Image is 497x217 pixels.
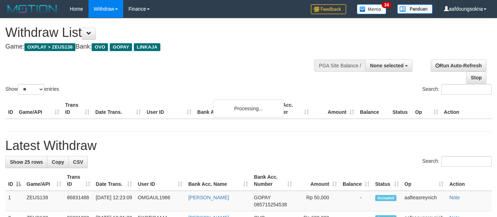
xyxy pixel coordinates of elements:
a: Run Auto-Refresh [431,60,486,72]
th: Date Trans. [92,99,144,119]
th: Bank Acc. Name [194,99,266,119]
td: aafteasreynich [402,191,447,211]
span: GOPAY [254,195,270,200]
span: Show 25 rows [10,159,43,165]
th: ID [5,99,16,119]
img: MOTION_logo.png [5,4,59,14]
div: PGA Site Balance / [314,60,365,72]
img: Button%20Memo.svg [357,4,387,14]
img: Feedback.jpg [311,4,346,14]
td: [DATE] 12:23:09 [93,191,135,211]
a: CSV [68,156,88,168]
th: Balance: activate to sort column ascending [340,171,372,191]
img: panduan.png [397,4,433,14]
th: Bank Acc. Number [266,99,312,119]
th: User ID [144,99,194,119]
td: 86831488 [64,191,93,211]
th: Action [446,171,492,191]
h1: Withdraw List [5,26,324,40]
select: Showentries [18,84,44,95]
div: Processing... [213,100,284,117]
span: 34 [382,2,391,8]
span: OVO [92,43,108,51]
label: Search: [422,84,492,95]
h4: Game: Bank: [5,43,324,50]
span: Accepted [375,195,396,201]
label: Show entries [5,84,59,95]
td: - [340,191,372,211]
span: GOPAY [110,43,132,51]
label: Search: [422,156,492,167]
a: Show 25 rows [5,156,47,168]
th: Game/API: activate to sort column ascending [24,171,64,191]
th: Date Trans.: activate to sort column ascending [93,171,135,191]
td: Rp 50,000 [295,191,340,211]
th: Op: activate to sort column ascending [402,171,447,191]
a: [PERSON_NAME] [188,195,229,200]
span: None selected [370,63,404,68]
input: Search: [441,84,492,95]
td: ZEUS138 [24,191,64,211]
th: Trans ID: activate to sort column ascending [64,171,93,191]
a: Stop [466,72,486,84]
button: None selected [365,60,412,72]
span: LINKAJA [134,43,160,51]
th: Bank Acc. Number: activate to sort column ascending [251,171,295,191]
span: Copy [52,159,64,165]
th: Status [390,99,412,119]
td: OMGAUL1986 [135,191,185,211]
th: Amount [312,99,357,119]
span: Copy 085715254538 to clipboard [254,202,287,207]
th: Status: activate to sort column ascending [372,171,402,191]
a: Copy [47,156,69,168]
span: CSV [73,159,83,165]
th: Game/API [16,99,62,119]
th: Amount: activate to sort column ascending [295,171,340,191]
th: Op [412,99,441,119]
th: Balance [357,99,390,119]
td: 1 [5,191,24,211]
th: Bank Acc. Name: activate to sort column ascending [185,171,251,191]
th: Action [441,99,492,119]
a: Note [449,195,460,200]
th: Trans ID [62,99,92,119]
input: Search: [441,156,492,167]
span: OXPLAY > ZEUS138 [24,43,75,51]
h1: Latest Withdraw [5,139,492,153]
th: ID: activate to sort column descending [5,171,24,191]
th: User ID: activate to sort column ascending [135,171,185,191]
